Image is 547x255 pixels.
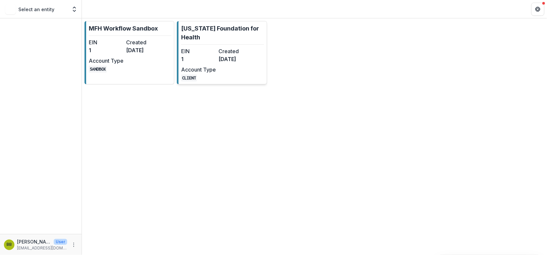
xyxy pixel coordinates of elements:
button: Open entity switcher [70,3,79,16]
dd: [DATE] [126,46,161,54]
button: More [70,241,78,249]
dt: EIN [181,47,216,55]
button: Get Help [531,3,544,16]
dt: EIN [89,38,123,46]
p: MFH Workflow Sandbox [89,24,158,33]
img: Select an entity [5,4,16,14]
code: CLIENT [181,74,197,81]
code: SANDBOX [89,66,107,73]
p: Select an entity [18,6,54,13]
div: Brandy Boyer [7,243,12,247]
dt: Created [218,47,253,55]
dt: Created [126,38,161,46]
a: MFH Workflow SandboxEIN1Created[DATE]Account TypeSANDBOX [85,21,174,84]
dt: Account Type [89,57,123,65]
dd: [DATE] [218,55,253,63]
dd: 1 [89,46,123,54]
a: [US_STATE] Foundation for HealthEIN1Created[DATE]Account TypeCLIENT [177,21,267,84]
dt: Account Type [181,66,216,74]
p: [PERSON_NAME] [17,238,51,245]
dd: 1 [181,55,216,63]
p: [US_STATE] Foundation for Health [181,24,264,42]
p: [EMAIL_ADDRESS][DOMAIN_NAME] [17,245,67,251]
p: User [54,239,67,245]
